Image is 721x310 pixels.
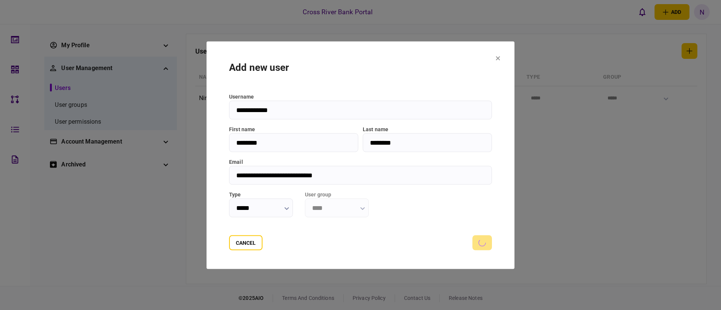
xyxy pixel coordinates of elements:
input: username [229,100,492,119]
button: Cancel [229,235,262,250]
input: Last name [363,133,492,152]
label: email [229,158,492,166]
label: username [229,93,492,100]
label: Type [229,190,293,198]
label: Last name [363,125,492,133]
input: User group [305,198,369,217]
input: Type [229,198,293,217]
label: User group [305,190,369,198]
div: Add new user [229,60,492,75]
label: First name [229,125,358,133]
input: First name [229,133,358,152]
input: email [229,166,492,184]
